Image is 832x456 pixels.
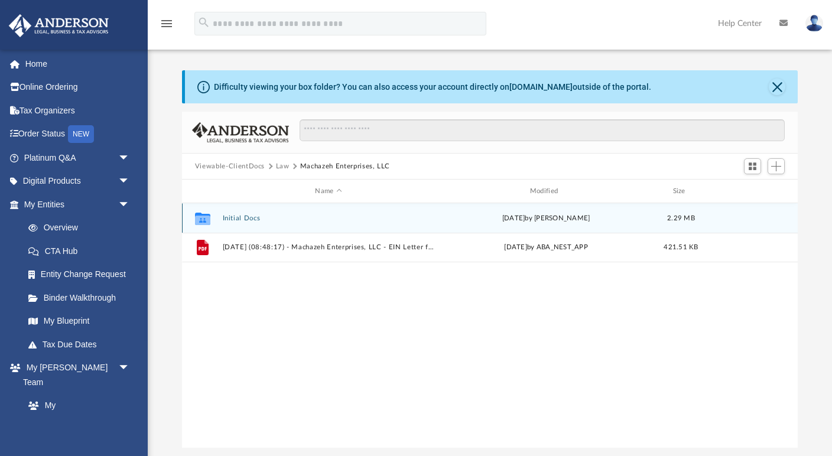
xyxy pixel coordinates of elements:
div: id [187,186,217,197]
div: [DATE] by ABA_NEST_APP [440,242,652,253]
span: arrow_drop_down [118,193,142,217]
input: Search files and folders [300,119,785,142]
div: id [710,186,792,197]
div: Size [657,186,704,197]
a: Entity Change Request [17,263,148,286]
a: Digital Productsarrow_drop_down [8,170,148,193]
a: My Blueprint [17,310,142,333]
img: Anderson Advisors Platinum Portal [5,14,112,37]
div: Difficulty viewing your box folder? You can also access your account directly on outside of the p... [214,81,651,93]
button: Close [769,79,785,95]
a: Online Ordering [8,76,148,99]
a: My [PERSON_NAME] Teamarrow_drop_down [8,356,142,394]
a: Home [8,52,148,76]
span: arrow_drop_down [118,146,142,170]
span: 421.51 KB [664,244,698,250]
span: arrow_drop_down [118,356,142,380]
a: My Entitiesarrow_drop_down [8,193,148,216]
button: Add [768,158,785,175]
div: grid [182,203,798,448]
span: arrow_drop_down [118,170,142,194]
button: Switch to Grid View [744,158,762,175]
i: search [197,16,210,29]
div: NEW [68,125,94,143]
button: Initial Docs [222,214,434,222]
span: 2.29 MB [667,215,695,222]
a: My [PERSON_NAME] Team [17,394,136,447]
button: Law [276,161,290,172]
button: [DATE] (08:48:17) - Machazeh Enterprises, LLC - EIN Letter from IRS.pdf [222,243,434,251]
a: Tax Due Dates [17,333,148,356]
a: Order StatusNEW [8,122,148,146]
div: [DATE] by [PERSON_NAME] [440,213,652,224]
a: menu [160,22,174,31]
a: CTA Hub [17,239,148,263]
button: Viewable-ClientDocs [195,161,265,172]
a: Overview [17,216,148,240]
button: Machazeh Enterprises, LLC [300,161,390,172]
a: Tax Organizers [8,99,148,122]
i: menu [160,17,174,31]
a: Binder Walkthrough [17,286,148,310]
a: [DOMAIN_NAME] [509,82,573,92]
div: Name [222,186,434,197]
img: User Pic [805,15,823,32]
a: Platinum Q&Aarrow_drop_down [8,146,148,170]
div: Modified [440,186,652,197]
